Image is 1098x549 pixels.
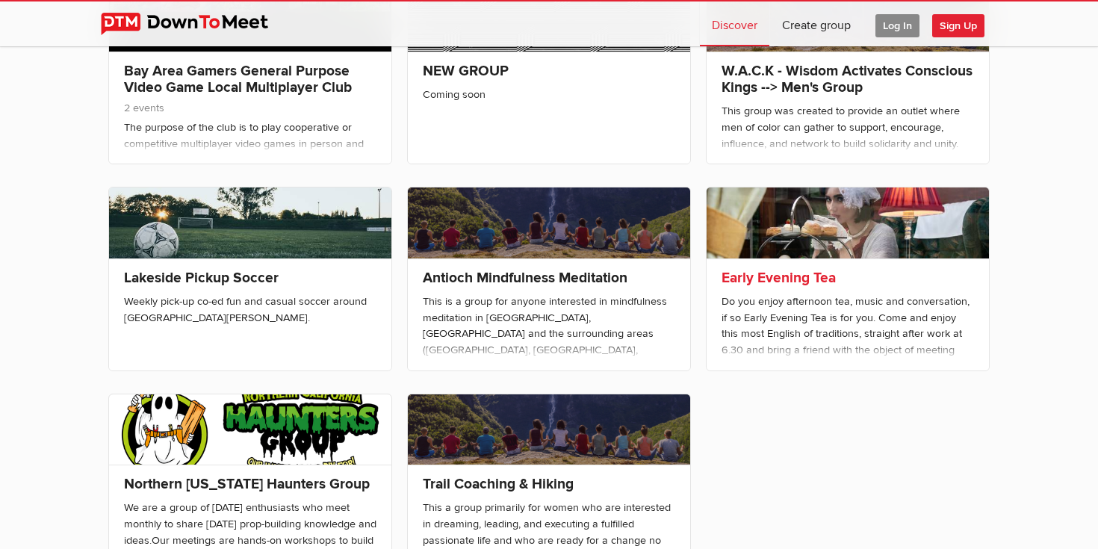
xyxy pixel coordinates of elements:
div: Weekly pick-up co-ed fun and casual soccer around [GEOGRAPHIC_DATA][PERSON_NAME]. [124,294,376,326]
div: Coming soon [423,87,675,103]
span: Sign Up [932,14,984,37]
span: Log In [875,14,919,37]
a: Trail Coaching & Hiking [423,475,574,493]
a: Discover [700,1,769,46]
img: DownToMeet [101,13,291,35]
div: The purpose of the club is to play cooperative or competitive multiplayer video games in person a... [124,120,376,281]
a: Log In [863,1,931,46]
a: Bay Area Gamers General Purpose Video Game Local Multiplayer Club [124,62,352,96]
a: Northern [US_STATE] Haunters Group [124,475,370,493]
a: NEW GROUP [423,62,509,80]
span: 2 events [124,102,164,114]
a: Antioch Mindfulness Meditation [423,269,627,287]
a: Lakeside Pickup Soccer [124,269,279,287]
div: This group was created to provide an outlet where men of color can gather to support, encourage, ... [722,103,974,362]
a: Early Evening Tea [722,269,836,287]
a: Sign Up [932,1,996,46]
a: W.A.C.K - Wisdom Activates Conscious Kings --> Men's Group [722,62,973,96]
a: Create group [770,1,863,46]
div: This is a group for anyone interested in mindfulness meditation in [GEOGRAPHIC_DATA], [GEOGRAPHIC... [423,294,675,423]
